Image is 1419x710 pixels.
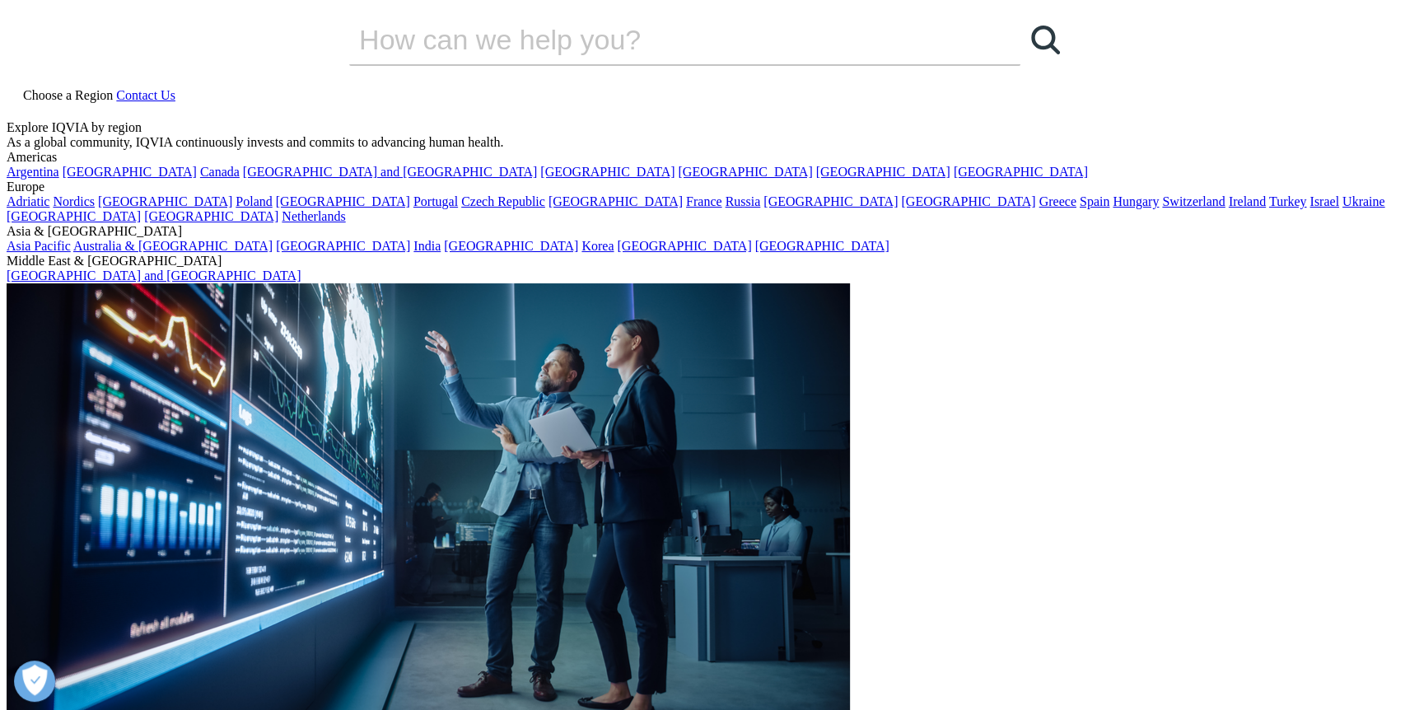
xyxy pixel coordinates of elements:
[276,239,410,253] a: [GEOGRAPHIC_DATA]
[726,194,761,208] a: Russia
[763,194,898,208] a: [GEOGRAPHIC_DATA]
[23,88,113,102] span: Choose a Region
[7,254,1412,269] div: Middle East & [GEOGRAPHIC_DATA]
[617,239,751,253] a: [GEOGRAPHIC_DATA]
[7,224,1412,239] div: Asia & [GEOGRAPHIC_DATA]
[1269,194,1307,208] a: Turkey
[73,239,273,253] a: Australia & [GEOGRAPHIC_DATA]
[1039,194,1076,208] a: Greece
[63,165,197,179] a: [GEOGRAPHIC_DATA]
[954,165,1088,179] a: [GEOGRAPHIC_DATA]
[413,194,458,208] a: Portugal
[755,239,889,253] a: [GEOGRAPHIC_DATA]
[349,15,973,64] input: Search
[98,194,232,208] a: [GEOGRAPHIC_DATA]
[1309,194,1339,208] a: Israel
[7,239,71,253] a: Asia Pacific
[53,194,95,208] a: Nordics
[1113,194,1159,208] a: Hungary
[7,269,301,283] a: [GEOGRAPHIC_DATA] and [GEOGRAPHIC_DATA]
[678,165,812,179] a: [GEOGRAPHIC_DATA]
[816,165,950,179] a: [GEOGRAPHIC_DATA]
[7,120,1412,135] div: Explore IQVIA by region
[1020,15,1070,64] a: Search
[236,194,272,208] a: Poland
[7,150,1412,165] div: Americas
[200,165,240,179] a: Canada
[116,88,175,102] a: Contact Us
[1229,194,1266,208] a: Ireland
[1031,26,1060,54] svg: Search
[276,194,410,208] a: [GEOGRAPHIC_DATA]
[282,209,345,223] a: Netherlands
[7,209,141,223] a: [GEOGRAPHIC_DATA]
[7,135,1412,150] div: As a global community, IQVIA continuously invests and commits to advancing human health.
[7,194,49,208] a: Adriatic
[686,194,722,208] a: France
[144,209,278,223] a: [GEOGRAPHIC_DATA]
[901,194,1035,208] a: [GEOGRAPHIC_DATA]
[7,180,1412,194] div: Europe
[444,239,578,253] a: [GEOGRAPHIC_DATA]
[243,165,537,179] a: [GEOGRAPHIC_DATA] and [GEOGRAPHIC_DATA]
[581,239,614,253] a: Korea
[1162,194,1225,208] a: Switzerland
[540,165,674,179] a: [GEOGRAPHIC_DATA]
[7,165,59,179] a: Argentina
[413,239,441,253] a: India
[14,661,55,702] button: Open Preferences
[1342,194,1385,208] a: Ukraine
[461,194,545,208] a: Czech Republic
[1080,194,1109,208] a: Spain
[548,194,683,208] a: [GEOGRAPHIC_DATA]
